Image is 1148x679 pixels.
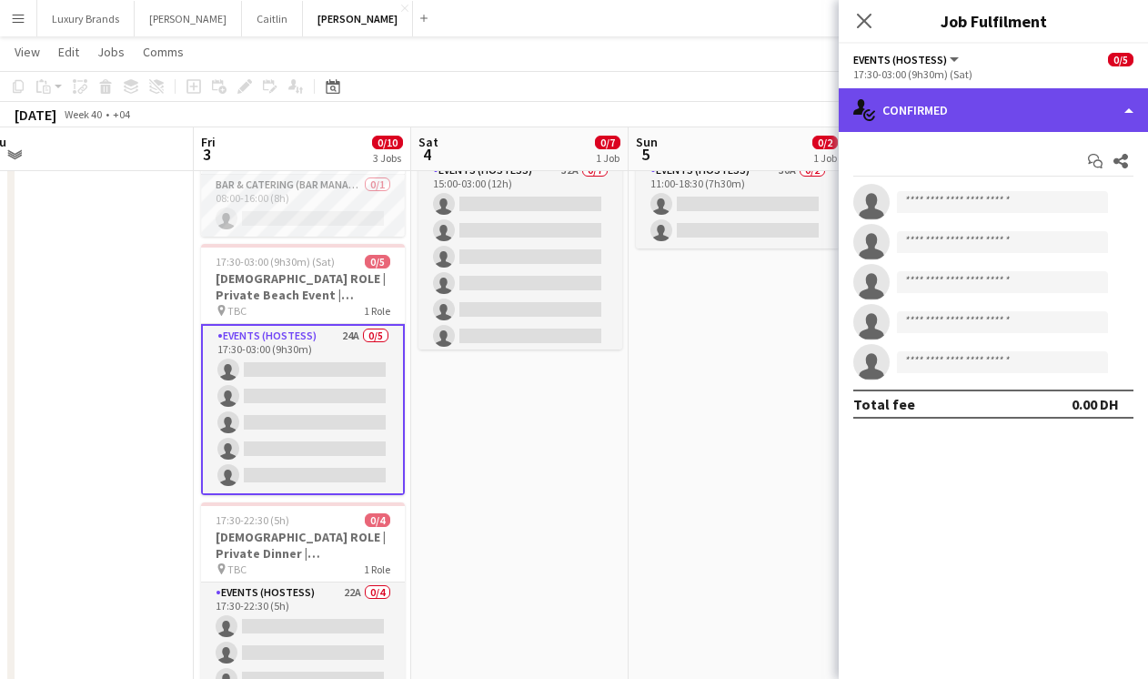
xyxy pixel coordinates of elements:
div: 17:30-03:00 (9h30m) (Sat) [853,67,1133,81]
span: 1 Role [364,562,390,576]
span: TBC [227,304,247,318]
a: View [7,40,47,64]
app-card-role: Bar & Catering (Bar Manager)0/108:00-16:00 (8h) [201,175,405,237]
span: 5 [633,144,658,165]
a: Comms [136,40,191,64]
a: Jobs [90,40,132,64]
app-card-role: Events (Hostess)30A0/211:00-18:30 (7h30m) [636,160,840,248]
a: Edit [51,40,86,64]
button: [PERSON_NAME] [135,1,242,36]
h3: Job Fulfilment [839,9,1148,33]
span: Fri [201,134,216,150]
app-card-role: Events (Hostess)32A0/715:00-03:00 (12h) [418,160,622,380]
span: Events (Hostess) [853,53,947,66]
h3: [DEMOGRAPHIC_DATA] ROLE | Private Beach Event | [GEOGRAPHIC_DATA] | [DATE] [201,270,405,303]
span: Sat [418,134,438,150]
button: Caitlin [242,1,303,36]
span: 1 Role [364,304,390,318]
h3: [DEMOGRAPHIC_DATA] ROLE | Private Dinner | [GEOGRAPHIC_DATA] | [DATE] [201,529,405,562]
span: 0/4 [365,513,390,527]
span: Sun [636,134,658,150]
span: 0/10 [372,136,403,149]
div: +04 [113,107,130,121]
span: 17:30-03:00 (9h30m) (Sat) [216,255,335,269]
span: 0/7 [595,136,620,149]
app-job-card: 17:30-03:00 (9h30m) (Sat)0/5[DEMOGRAPHIC_DATA] ROLE | Private Beach Event | [GEOGRAPHIC_DATA] | [... [201,244,405,495]
app-card-role: Events (Hostess)24A0/517:30-03:00 (9h30m) [201,324,405,495]
span: 3 [198,144,216,165]
span: Comms [143,44,184,60]
span: View [15,44,40,60]
span: Edit [58,44,79,60]
button: [PERSON_NAME] [303,1,413,36]
span: 0/5 [1108,53,1133,66]
button: Luxury Brands [37,1,135,36]
span: 17:30-22:30 (5h) [216,513,289,527]
div: [DATE] [15,106,56,124]
span: 4 [416,144,438,165]
div: 3 Jobs [373,151,402,165]
span: Jobs [97,44,125,60]
div: Confirmed [839,88,1148,132]
div: Total fee [853,395,915,413]
span: TBC [227,562,247,576]
div: 0.00 DH [1072,395,1119,413]
span: 0/5 [365,255,390,269]
button: Events (Hostess) [853,53,962,66]
div: 1 Job [596,151,619,165]
app-job-card: 15:00-03:00 (12h) (Sun)0/7[DEMOGRAPHIC_DATA] ROLE | Private Restaurant Event | [GEOGRAPHIC_DATA] ... [418,80,622,350]
div: 1 Job [813,151,837,165]
span: Week 40 [60,107,106,121]
span: 0/2 [812,136,838,149]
